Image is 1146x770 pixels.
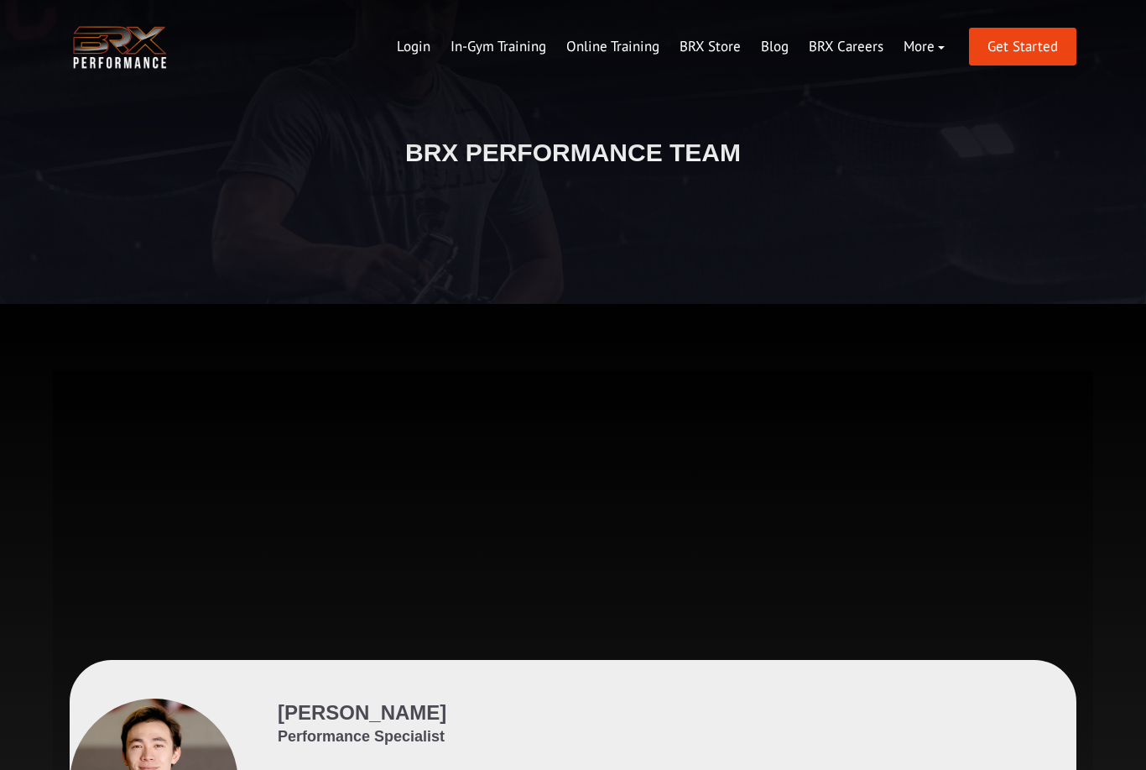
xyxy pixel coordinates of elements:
[893,27,955,67] a: More
[70,22,170,73] img: BRX Transparent Logo-2
[556,27,669,67] a: Online Training
[799,27,893,67] a: BRX Careers
[669,27,751,67] a: BRX Store
[387,27,955,67] div: Navigation Menu
[751,27,799,67] a: Blog
[278,726,446,747] span: Performance Specialist
[969,28,1076,65] a: Get Started
[278,701,446,724] span: [PERSON_NAME]
[1062,689,1146,770] iframe: Chat Widget
[440,27,556,67] a: In-Gym Training
[387,27,440,67] a: Login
